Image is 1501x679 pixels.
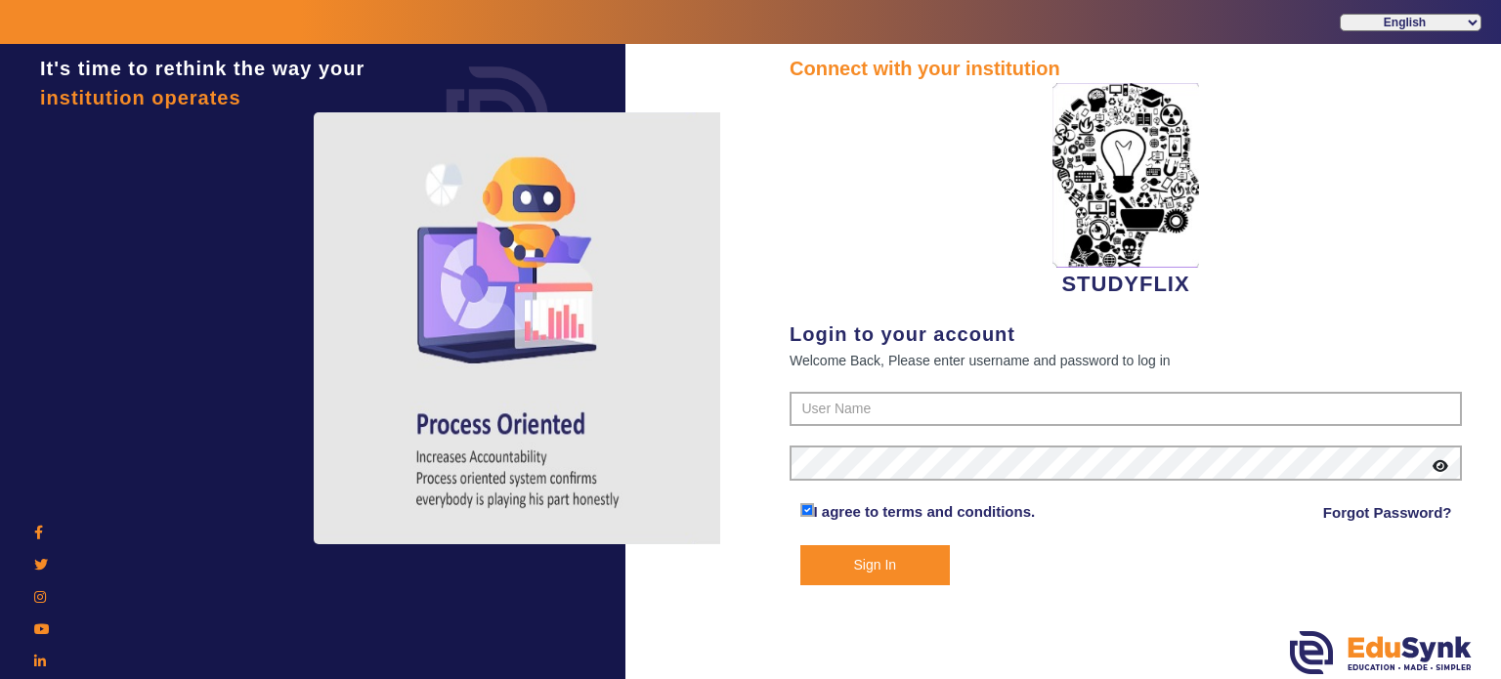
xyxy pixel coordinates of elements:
[800,545,951,585] button: Sign In
[314,112,724,544] img: login4.png
[1290,631,1472,674] img: edusynk.png
[790,83,1462,300] div: STUDYFLIX
[814,503,1036,520] a: I agree to terms and conditions.
[790,392,1462,427] input: User Name
[424,44,571,191] img: login.png
[40,87,241,108] span: institution operates
[40,58,365,79] span: It's time to rethink the way your
[1323,501,1452,525] a: Forgot Password?
[790,349,1462,372] div: Welcome Back, Please enter username and password to log in
[1052,83,1199,268] img: 2da83ddf-6089-4dce-a9e2-416746467bdd
[790,319,1462,349] div: Login to your account
[790,54,1462,83] div: Connect with your institution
